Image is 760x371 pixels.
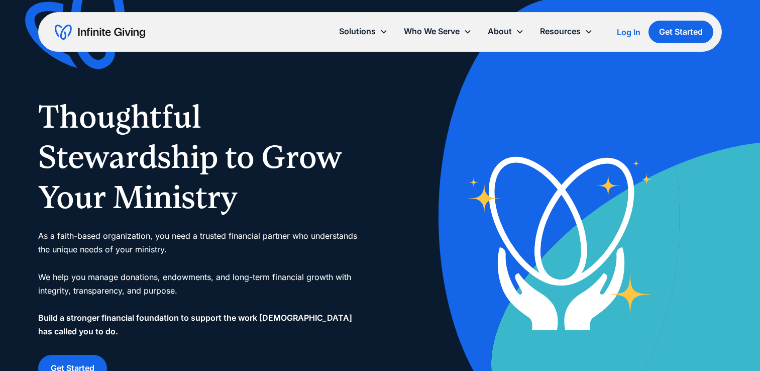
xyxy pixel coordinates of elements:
[480,21,532,42] div: About
[38,313,352,336] strong: Build a stronger financial foundation to support the work [DEMOGRAPHIC_DATA] has called you to do.
[488,25,512,38] div: About
[648,21,713,43] a: Get Started
[617,26,640,38] a: Log In
[396,21,480,42] div: Who We Serve
[55,24,145,40] a: home
[38,229,360,339] div: As a faith-based organization, you need a trusted financial partner who understands the unique ne...
[331,21,396,42] div: Solutions
[404,25,460,38] div: Who We Serve
[540,25,581,38] div: Resources
[532,21,601,42] div: Resources
[38,97,360,217] h1: Thoughtful Stewardship to Grow Your Ministry
[617,28,640,36] div: Log In
[459,137,663,341] img: nonprofit donation platform for faith-based organizations and ministries
[339,25,376,38] div: Solutions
